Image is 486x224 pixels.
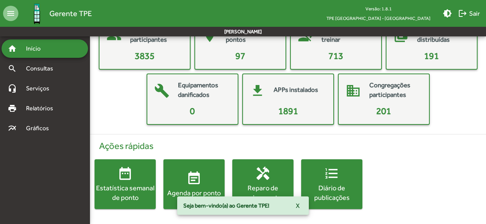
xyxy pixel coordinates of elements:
[21,124,59,133] span: Gráficos
[320,13,437,23] span: TPE [GEOGRAPHIC_DATA] - [GEOGRAPHIC_DATA]
[49,7,92,20] span: Gerente TPE
[458,9,467,18] mat-icon: logout
[21,104,63,113] span: Relatórios
[95,159,156,209] button: Estatística semanal de ponto
[296,199,300,213] span: X
[235,51,245,61] span: 97
[8,84,17,93] mat-icon: headset_mic
[324,166,339,181] mat-icon: format_list_numbered
[255,166,271,181] mat-icon: handyman
[3,6,18,21] mat-icon: menu
[232,183,294,202] div: Reparo de equipamentos
[320,4,437,13] div: Versão: 1.8.1
[183,202,269,209] span: Seja bem-vindo(a) ao Gerente TPE!
[95,141,481,152] h4: Ações rápidas
[8,124,17,133] mat-icon: multiline_chart
[274,85,318,95] mat-card-title: APPs instalados
[8,44,17,53] mat-icon: home
[455,7,483,20] button: Sair
[163,188,225,198] div: Agenda por ponto
[443,9,452,18] mat-icon: brightness_medium
[328,51,343,61] span: 713
[150,79,173,102] mat-icon: build
[369,80,421,100] mat-card-title: Congregações participantes
[424,51,439,61] span: 191
[24,1,49,26] img: Logo
[290,199,306,213] button: X
[301,159,362,209] button: Diário de publicações
[376,106,391,116] span: 201
[301,183,362,202] div: Diário de publicações
[458,7,480,20] span: Sair
[232,159,294,209] button: Reparo de equipamentos
[117,166,133,181] mat-icon: date_range
[278,106,298,116] span: 1891
[18,1,92,26] a: Gerente TPE
[8,64,17,73] mat-icon: search
[21,44,52,53] span: Início
[342,79,365,102] mat-icon: domain
[135,51,155,61] span: 3835
[163,159,225,209] button: Agenda por ponto
[95,183,156,202] div: Estatística semanal de ponto
[246,79,269,102] mat-icon: get_app
[190,106,195,116] span: 0
[21,64,63,73] span: Consultas
[8,104,17,113] mat-icon: print
[178,80,230,100] mat-card-title: Equipamentos danificados
[21,84,60,93] span: Serviços
[186,171,202,186] mat-icon: event_note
